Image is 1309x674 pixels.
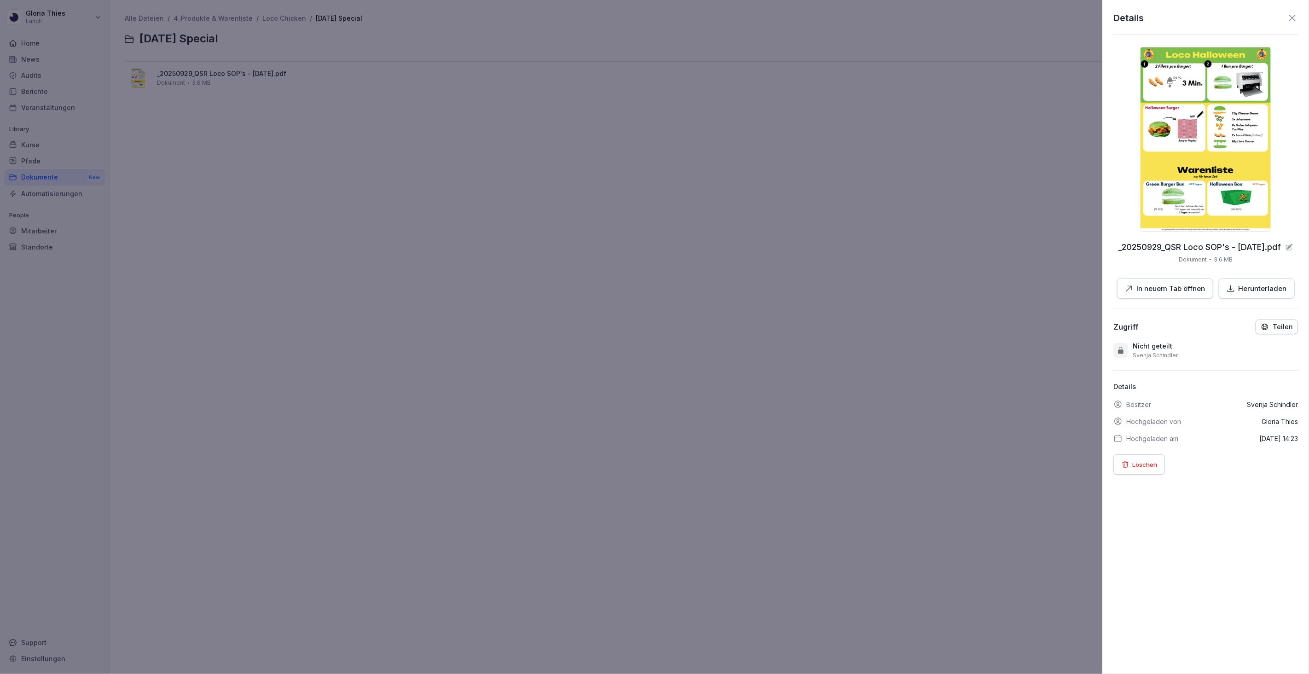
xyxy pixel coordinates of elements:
p: Svenja Schindler [1247,400,1298,409]
p: [DATE] 14:23 [1259,434,1298,443]
p: Nicht geteilt [1133,342,1172,351]
button: Löschen [1113,454,1165,475]
p: Details [1113,11,1144,25]
p: Löschen [1132,459,1157,470]
p: Hochgeladen am [1126,434,1178,443]
p: _20250929_QSR Loco SOP's - Halloween.pdf [1118,243,1281,252]
p: Details [1113,382,1298,392]
p: In neuem Tab öffnen [1137,284,1205,294]
p: Herunterladen [1239,284,1287,294]
div: Zugriff [1113,322,1139,331]
p: 3.6 MB [1214,256,1233,264]
button: Herunterladen [1219,279,1295,299]
p: Gloria Thies [1262,417,1298,426]
img: thumbnail [1141,47,1271,232]
button: In neuem Tab öffnen [1117,279,1213,299]
p: Besitzer [1126,400,1151,409]
button: Teilen [1256,320,1298,334]
p: Dokument [1179,256,1207,264]
p: Svenja Schindler [1133,352,1178,359]
p: Hochgeladen von [1126,417,1181,426]
p: Teilen [1273,323,1293,331]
